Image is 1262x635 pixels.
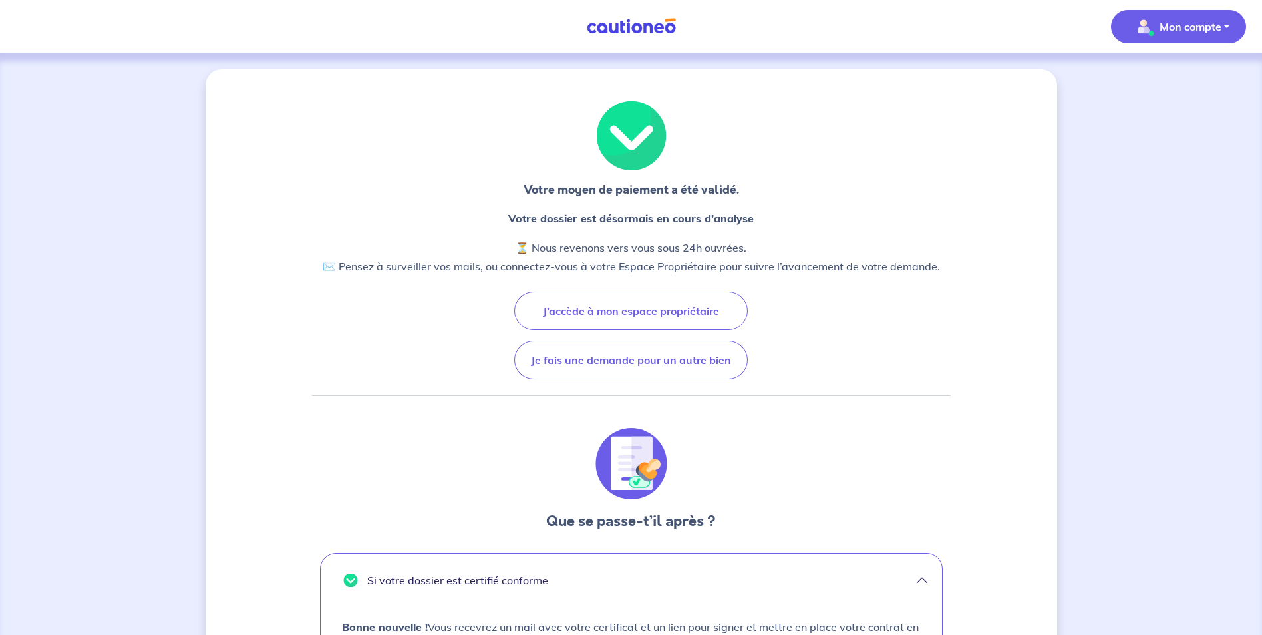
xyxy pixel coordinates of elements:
button: J’accède à mon espace propriétaire [514,292,748,330]
p: ⏳ Nous revenons vers vous sous 24h ouvrées. ✉️ Pensez à surveiller vos mails, ou connectez-vous à... [323,238,940,276]
button: illu_account_valid_menu.svgMon compte [1111,10,1246,43]
img: illu_valid.svg [343,574,358,588]
p: Si votre dossier est certifié conforme [367,570,548,591]
img: Cautioneo [581,18,681,35]
img: illu_account_valid_menu.svg [1133,16,1154,37]
strong: Bonne nouvelle ! [342,620,428,634]
strong: Votre dossier est désormais en cours d’analyse [508,212,754,225]
p: Votre moyen de paiement a été validé. [524,181,739,198]
button: illu_valid.svgSi votre dossier est certifié conforme [321,554,942,607]
p: Mon compte [1160,19,1221,35]
button: Je fais une demande pour un autre bien [514,341,748,379]
img: illu_valid.svg [595,101,667,170]
img: illu_document_valid.svg [595,428,667,500]
h3: Que se passe-t’il après ? [546,511,716,532]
